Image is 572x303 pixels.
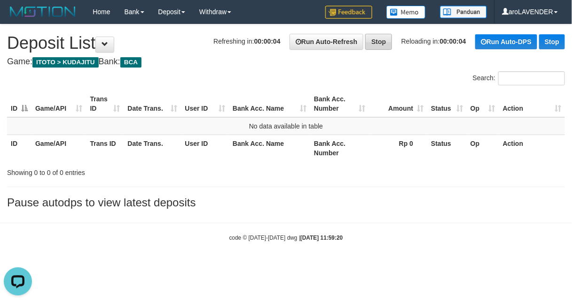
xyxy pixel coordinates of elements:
[310,135,369,161] th: Bank Acc. Number
[124,91,181,117] th: Date Trans.: activate to sort column ascending
[386,6,426,19] img: Button%20Memo.svg
[365,34,392,50] a: Stop
[475,34,537,49] a: Run Auto-DPS
[7,34,565,53] h1: Deposit List
[498,71,565,85] input: Search:
[7,117,565,135] td: No data available in table
[467,91,499,117] th: Op: activate to sort column ascending
[213,38,280,45] span: Refreshing in:
[229,135,310,161] th: Bank Acc. Name
[86,135,124,161] th: Trans ID
[229,235,343,241] small: code © [DATE]-[DATE] dwg |
[181,135,229,161] th: User ID
[32,57,99,68] span: ITOTO > KUDAJITU
[325,6,372,19] img: Feedback.jpg
[86,91,124,117] th: Trans ID: activate to sort column ascending
[473,71,565,85] label: Search:
[401,38,466,45] span: Reloading in:
[7,91,31,117] th: ID: activate to sort column descending
[229,91,310,117] th: Bank Acc. Name: activate to sort column ascending
[4,4,32,32] button: Open LiveChat chat widget
[124,135,181,161] th: Date Trans.
[120,57,141,68] span: BCA
[499,135,565,161] th: Action
[254,38,281,45] strong: 00:00:04
[427,135,467,161] th: Status
[7,5,78,19] img: MOTION_logo.png
[7,135,31,161] th: ID
[310,91,369,117] th: Bank Acc. Number: activate to sort column ascending
[7,164,231,177] div: Showing 0 to 0 of 0 entries
[539,34,565,49] a: Stop
[7,57,565,67] h4: Game: Bank:
[31,91,86,117] th: Game/API: activate to sort column ascending
[369,91,428,117] th: Amount: activate to sort column ascending
[369,135,428,161] th: Rp 0
[7,197,565,209] h3: Pause autodps to view latest deposits
[440,6,487,18] img: panduan.png
[440,38,466,45] strong: 00:00:04
[290,34,363,50] a: Run Auto-Refresh
[499,91,565,117] th: Action: activate to sort column ascending
[467,135,499,161] th: Op
[31,135,86,161] th: Game/API
[300,235,343,241] strong: [DATE] 11:59:20
[427,91,467,117] th: Status: activate to sort column ascending
[181,91,229,117] th: User ID: activate to sort column ascending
